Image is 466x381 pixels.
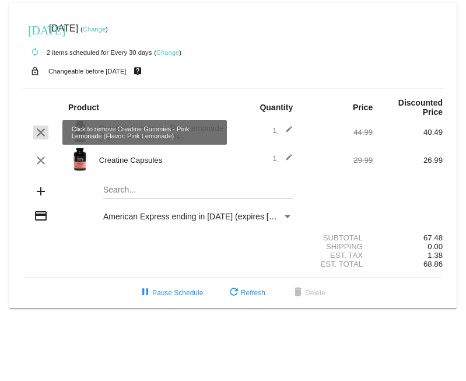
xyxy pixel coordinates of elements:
[373,128,443,137] div: 40.49
[68,120,92,143] img: Image-1-Creatine-Gummie-Pink-Lemonade-1000x1000-Roman-Berezecky.png
[353,103,373,112] strong: Price
[48,68,127,75] small: Changeable before [DATE]
[93,124,233,141] div: Creatine Gummies - Pink Lemonade (Flavor: Pink Lemonade)
[34,153,48,167] mat-icon: clear
[303,260,373,268] div: Est. Total
[34,125,48,139] mat-icon: clear
[138,289,203,297] span: Pause Schedule
[34,209,48,223] mat-icon: credit_card
[373,233,443,242] div: 67.48
[28,46,42,60] mat-icon: autorenew
[34,184,48,198] mat-icon: add
[103,212,293,221] mat-select: Payment Method
[156,49,179,56] a: Change
[103,186,293,195] input: Search...
[28,22,42,36] mat-icon: [DATE]
[93,156,233,165] div: Creatine Capsules
[279,125,293,139] mat-icon: edit
[103,212,357,221] span: American Express ending in [DATE] (expires [CREDIT_CARD_DATA])
[303,251,373,260] div: Est. Tax
[129,282,212,303] button: Pause Schedule
[23,49,152,56] small: 2 items scheduled for Every 30 days
[154,49,181,56] small: ( )
[260,103,293,112] strong: Quantity
[131,64,145,79] mat-icon: live_help
[398,98,443,117] strong: Discounted Price
[80,26,108,33] small: ( )
[272,154,293,163] span: 1
[68,103,99,112] strong: Product
[227,289,265,297] span: Refresh
[303,233,373,242] div: Subtotal
[138,286,152,300] mat-icon: pause
[291,289,325,297] span: Delete
[28,64,42,79] mat-icon: lock_open
[373,156,443,165] div: 26.99
[68,148,92,171] img: Image-1-Creatine-Capsules-1000x1000-Transp.png
[218,282,275,303] button: Refresh
[423,260,443,268] span: 68.86
[428,251,443,260] span: 1.38
[303,156,373,165] div: 29.99
[303,242,373,251] div: Shipping
[279,153,293,167] mat-icon: edit
[303,128,373,137] div: 44.99
[291,286,305,300] mat-icon: delete
[272,126,293,135] span: 1
[428,242,443,251] span: 0.00
[282,282,335,303] button: Delete
[83,26,106,33] a: Change
[227,286,241,300] mat-icon: refresh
